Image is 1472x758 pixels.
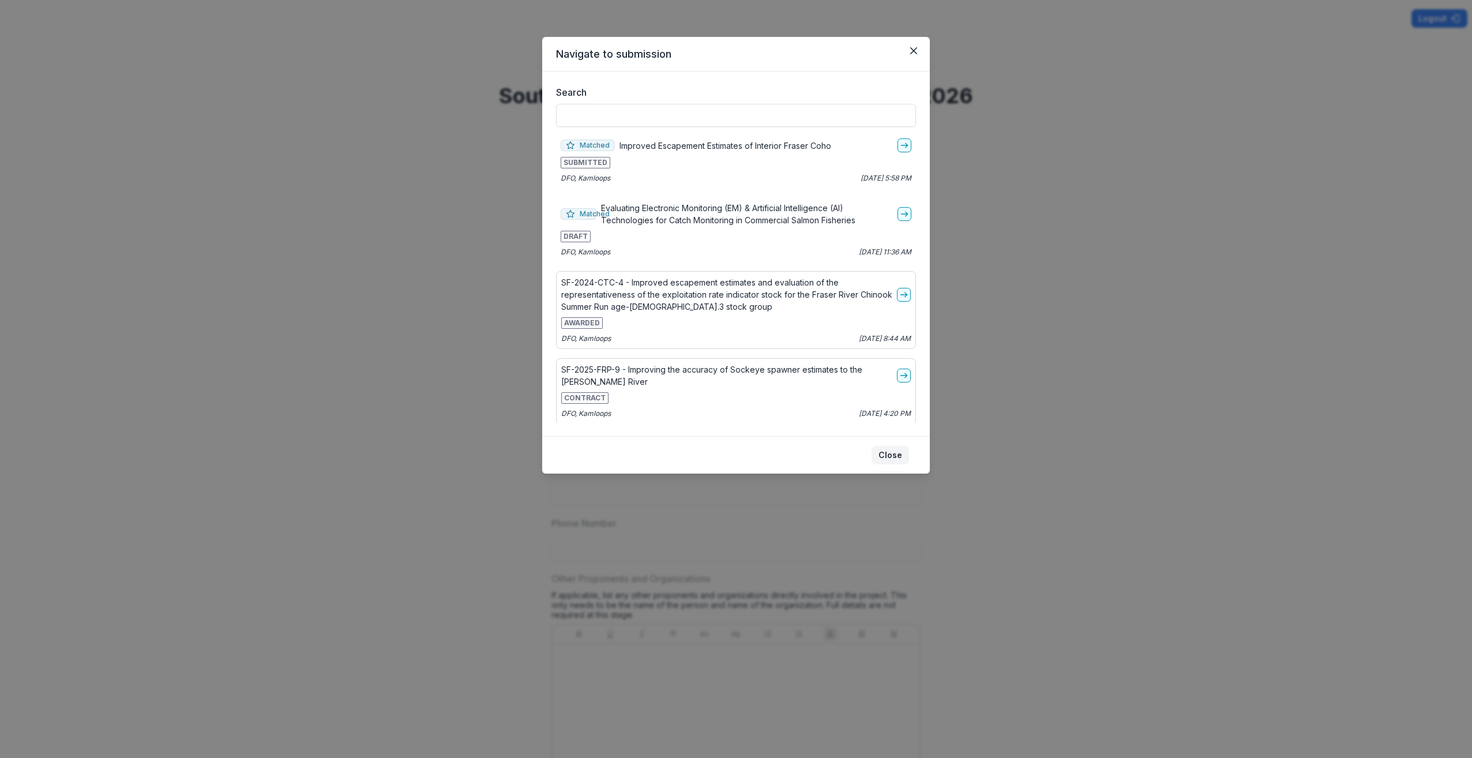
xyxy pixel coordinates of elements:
[897,288,911,302] a: go-to
[561,392,609,404] span: CONTRACT
[561,363,892,388] p: SF-2025-FRP-9 - Improving the accuracy of Sockeye spawner estimates to the [PERSON_NAME] River
[561,333,611,344] p: DFO, Kamloops
[859,408,911,419] p: [DATE] 4:20 PM
[897,369,911,382] a: go-to
[859,247,911,257] p: [DATE] 11:36 AM
[561,157,610,168] span: SUBMITTED
[861,173,911,183] p: [DATE] 5:58 PM
[619,140,831,152] p: Improved Escapement Estimates of Interior Fraser Coho
[898,207,911,221] a: go-to
[601,202,893,226] p: Evaluating Electronic Monitoring (EM) & Artificial Intelligence (AI) Technologies for Catch Monit...
[561,247,610,257] p: DFO, Kamloops
[872,446,909,464] button: Close
[561,317,603,329] span: AWARDED
[561,408,611,419] p: DFO, Kamloops
[542,37,930,72] header: Navigate to submission
[561,208,596,220] span: Matched
[561,276,892,313] p: SF-2024-CTC-4 - Improved escapement estimates and evaluation of the representativeness of the exp...
[556,85,909,99] label: Search
[561,231,591,242] span: DRAFT
[898,138,911,152] a: go-to
[904,42,923,60] button: Close
[859,333,911,344] p: [DATE] 8:44 AM
[561,173,610,183] p: DFO, Kamloops
[561,140,615,151] span: Matched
